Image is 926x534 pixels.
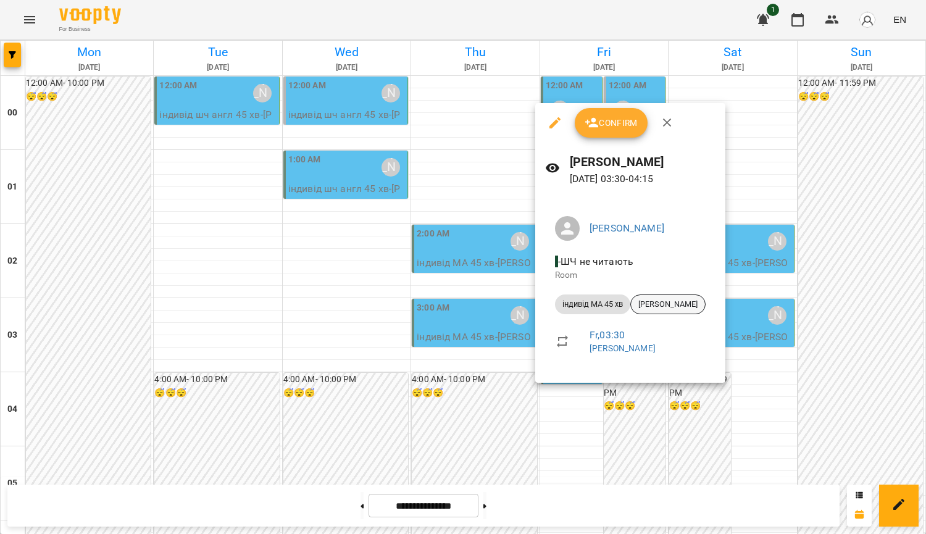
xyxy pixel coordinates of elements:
a: [PERSON_NAME] [590,222,664,234]
a: [PERSON_NAME] [590,343,656,353]
h6: [PERSON_NAME] [570,152,715,172]
span: [PERSON_NAME] [631,299,705,310]
p: Room [555,269,706,282]
button: Confirm [575,108,648,138]
span: Confirm [585,115,638,130]
span: індивід МА 45 хв [555,299,630,310]
span: - ШЧ не читають [555,256,636,267]
a: Fr , 03:30 [590,329,625,341]
p: [DATE] 03:30 - 04:15 [570,172,715,186]
div: [PERSON_NAME] [630,294,706,314]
